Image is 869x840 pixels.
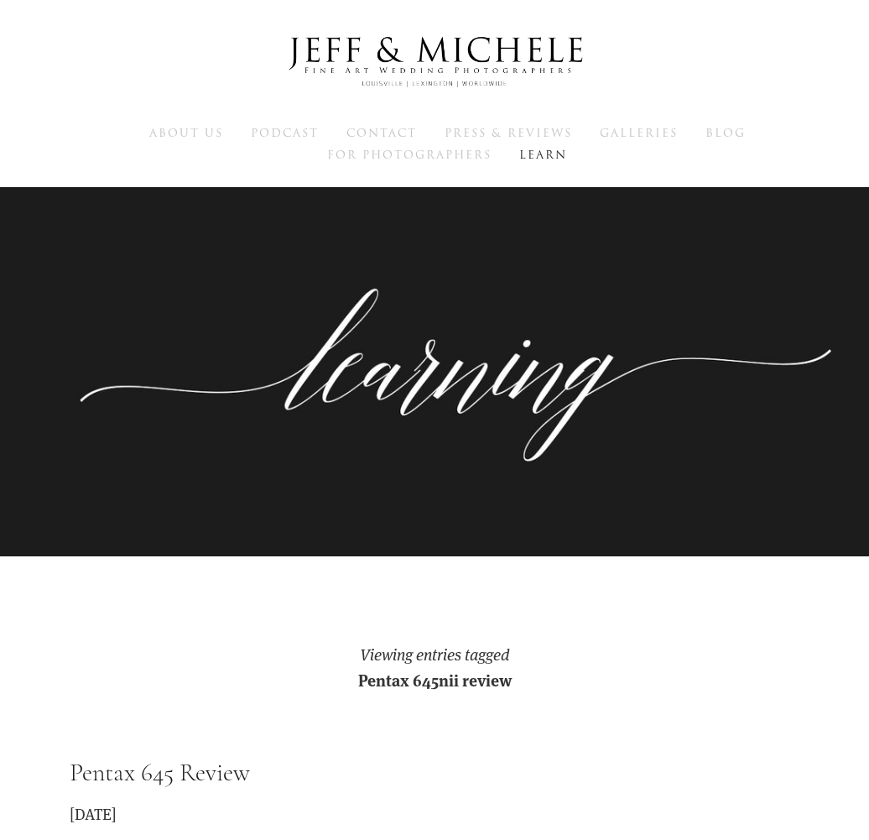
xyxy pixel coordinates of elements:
[346,125,417,141] span: Contact
[519,147,567,162] a: Learn
[327,147,492,163] span: For Photographers
[445,125,572,140] a: Press & Reviews
[70,757,250,788] a: Pentax 645 Review
[267,21,602,103] img: Louisville Wedding Photographers - Jeff & Michele Wedding Photographers
[519,147,567,163] span: Learn
[705,125,746,141] span: Blog
[360,644,510,665] em: Viewing entries tagged
[251,125,319,141] span: Podcast
[99,347,770,423] p: Photography education, SEO education, and professional growth for photographers and business people
[149,125,223,141] span: About Us
[149,125,223,140] a: About Us
[70,803,117,824] time: [DATE]
[358,668,512,691] strong: Pentax 645nii review
[705,125,746,140] a: Blog
[251,125,319,140] a: Podcast
[346,125,417,140] a: Contact
[600,125,678,141] span: Galleries
[600,125,678,140] a: Galleries
[445,125,572,141] span: Press & Reviews
[327,147,492,162] a: For Photographers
